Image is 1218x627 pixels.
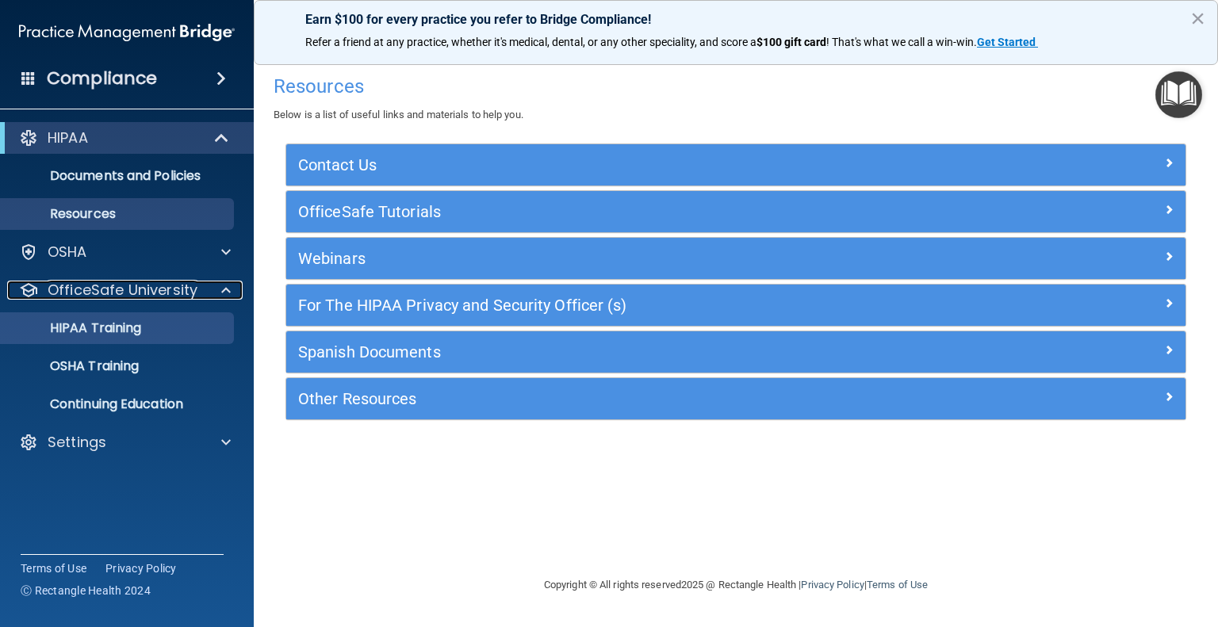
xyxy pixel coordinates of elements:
p: Documents and Policies [10,168,227,184]
h5: Spanish Documents [298,343,949,361]
a: OSHA [19,243,231,262]
h5: OfficeSafe Tutorials [298,203,949,220]
p: HIPAA Training [10,320,141,336]
a: Get Started [977,36,1038,48]
p: Continuing Education [10,396,227,412]
h4: Resources [274,76,1198,97]
a: OfficeSafe Tutorials [298,199,1174,224]
span: Refer a friend at any practice, whether it's medical, dental, or any other speciality, and score a [305,36,756,48]
p: OSHA Training [10,358,139,374]
div: Copyright © All rights reserved 2025 @ Rectangle Health | | [446,560,1025,610]
button: Open Resource Center [1155,71,1202,118]
a: HIPAA [19,128,230,147]
span: Below is a list of useful links and materials to help you. [274,109,523,120]
a: Terms of Use [21,560,86,576]
p: Settings [48,433,106,452]
a: Privacy Policy [105,560,177,576]
a: Webinars [298,246,1174,271]
a: Settings [19,433,231,452]
p: OfficeSafe University [48,281,197,300]
strong: $100 gift card [756,36,826,48]
a: Privacy Policy [801,579,864,591]
h5: Contact Us [298,156,949,174]
p: HIPAA [48,128,88,147]
img: PMB logo [19,17,235,48]
p: OSHA [48,243,87,262]
h5: For The HIPAA Privacy and Security Officer (s) [298,296,949,314]
p: Resources [10,206,227,222]
span: Ⓒ Rectangle Health 2024 [21,583,151,598]
a: Spanish Documents [298,339,1174,365]
a: Contact Us [298,152,1174,178]
h5: Other Resources [298,390,949,407]
p: Earn $100 for every practice you refer to Bridge Compliance! [305,12,1166,27]
a: Other Resources [298,386,1174,411]
h5: Webinars [298,250,949,267]
button: Close [1190,6,1205,31]
strong: Get Started [977,36,1036,48]
span: ! That's what we call a win-win. [826,36,977,48]
a: For The HIPAA Privacy and Security Officer (s) [298,292,1174,318]
h4: Compliance [47,67,157,90]
a: OfficeSafe University [19,281,231,300]
a: Terms of Use [867,579,928,591]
